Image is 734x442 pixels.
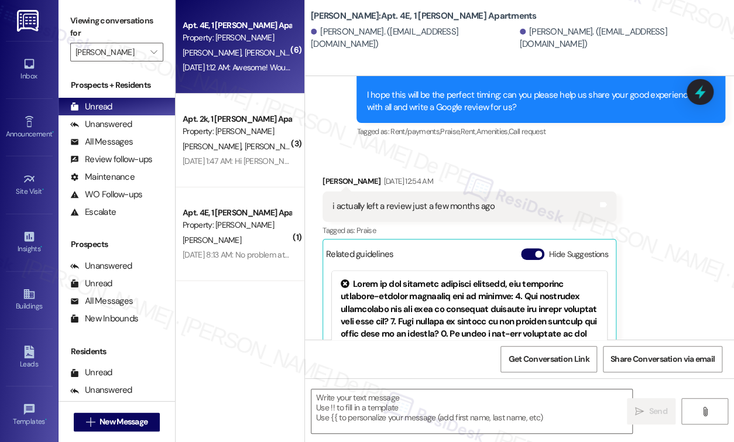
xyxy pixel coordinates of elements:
[76,43,145,61] input: All communities
[500,346,596,372] button: Get Conversation Link
[70,295,133,307] div: All Messages
[6,284,53,316] a: Buildings
[59,79,175,91] div: Prospects + Residents
[326,248,394,265] div: Related guidelines
[332,200,495,213] div: i actually left a review just a few months ago
[356,225,376,235] span: Praise
[70,313,138,325] div: New Inbounds
[461,126,476,136] span: Rent ,
[59,345,175,358] div: Residents
[6,227,53,258] a: Insights •
[610,353,715,365] span: Share Conversation via email
[74,413,160,431] button: New Message
[381,175,433,187] div: [DATE] 12:54 AM
[509,126,546,136] span: Call request
[183,125,291,138] div: Property: [PERSON_NAME]
[70,206,116,218] div: Escalate
[70,189,142,201] div: WO Follow-ups
[52,128,54,136] span: •
[245,47,303,58] span: [PERSON_NAME]
[6,399,53,431] a: Templates •
[70,101,112,113] div: Unread
[6,54,53,85] a: Inbox
[627,398,675,424] button: Send
[183,113,291,125] div: Apt. 2k, 1 [PERSON_NAME] Apartments
[183,19,291,32] div: Apt. 4E, 1 [PERSON_NAME] Apartments
[440,126,460,136] span: Praise ,
[476,126,509,136] span: Amenities ,
[183,32,291,44] div: Property: [PERSON_NAME]
[70,12,163,43] label: Viewing conversations for
[70,153,152,166] div: Review follow-ups
[390,126,440,136] span: Rent/payments ,
[508,353,589,365] span: Get Conversation Link
[549,248,608,261] label: Hide Suggestions
[6,169,53,201] a: Site Visit •
[17,10,41,32] img: ResiDesk Logo
[70,384,132,396] div: Unanswered
[183,219,291,231] div: Property: [PERSON_NAME]
[245,141,303,152] span: [PERSON_NAME]
[323,175,616,191] div: [PERSON_NAME]
[70,277,112,290] div: Unread
[311,26,517,51] div: [PERSON_NAME]. ([EMAIL_ADDRESS][DOMAIN_NAME])
[183,62,416,73] div: [DATE] 1:12 AM: Awesome! Would you be open to writing another one?
[70,136,133,148] div: All Messages
[150,47,157,57] i: 
[40,243,42,251] span: •
[323,222,616,239] div: Tagged as:
[6,342,53,374] a: Leads
[100,416,148,428] span: New Message
[311,10,536,22] b: [PERSON_NAME]: Apt. 4E, 1 [PERSON_NAME] Apartments
[45,416,47,424] span: •
[603,346,722,372] button: Share Conversation via email
[183,207,291,219] div: Apt. 4E, 1 [PERSON_NAME] Apartments
[183,141,245,152] span: [PERSON_NAME]
[70,366,112,379] div: Unread
[70,171,135,183] div: Maintenance
[366,52,706,114] div: Thank you for your feedback, [PERSON_NAME]! We're glad [PERSON_NAME] location and competitive ren...
[700,407,709,416] i: 
[70,118,132,131] div: Unanswered
[183,249,567,260] div: [DATE] 8:13 AM: No problem at all, mistakes happen. Let me know if there's anything else you need...
[70,260,132,272] div: Unanswered
[649,405,667,417] span: Send
[356,123,725,140] div: Tagged as:
[183,235,241,245] span: [PERSON_NAME]
[59,238,175,251] div: Prospects
[86,417,95,427] i: 
[635,407,644,416] i: 
[183,47,245,58] span: [PERSON_NAME]
[42,186,44,194] span: •
[520,26,726,51] div: [PERSON_NAME]. ([EMAIL_ADDRESS][DOMAIN_NAME])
